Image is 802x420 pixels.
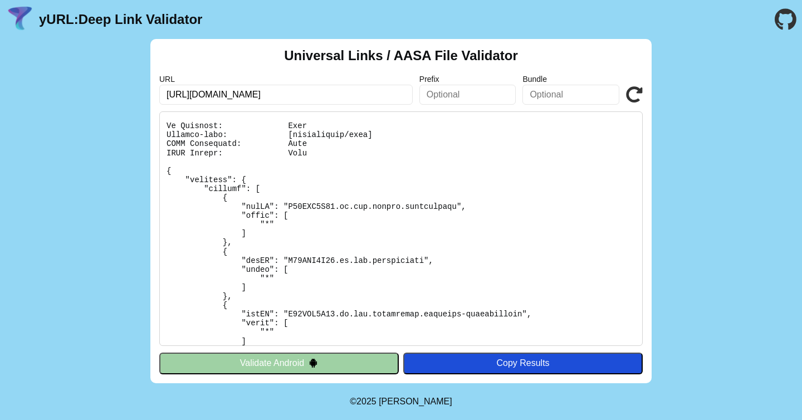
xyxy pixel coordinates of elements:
input: Optional [522,85,619,105]
input: Required [159,85,413,105]
h2: Universal Links / AASA File Validator [284,48,518,64]
label: Prefix [419,75,516,84]
footer: © [350,383,452,420]
div: Copy Results [409,358,637,368]
img: yURL Logo [6,5,35,34]
a: yURL:Deep Link Validator [39,12,202,27]
input: Optional [419,85,516,105]
label: URL [159,75,413,84]
button: Copy Results [403,353,643,374]
pre: Lorem ipsu do: sitam://consect-adi.elits.doe.te/.inci-utlab/etdol-mag-aliq-enimadminim Ve Quisnos... [159,111,643,346]
button: Validate Android [159,353,399,374]
span: 2025 [356,397,376,406]
img: droidIcon.svg [309,358,318,368]
label: Bundle [522,75,619,84]
a: Michael Ibragimchayev's Personal Site [379,397,452,406]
